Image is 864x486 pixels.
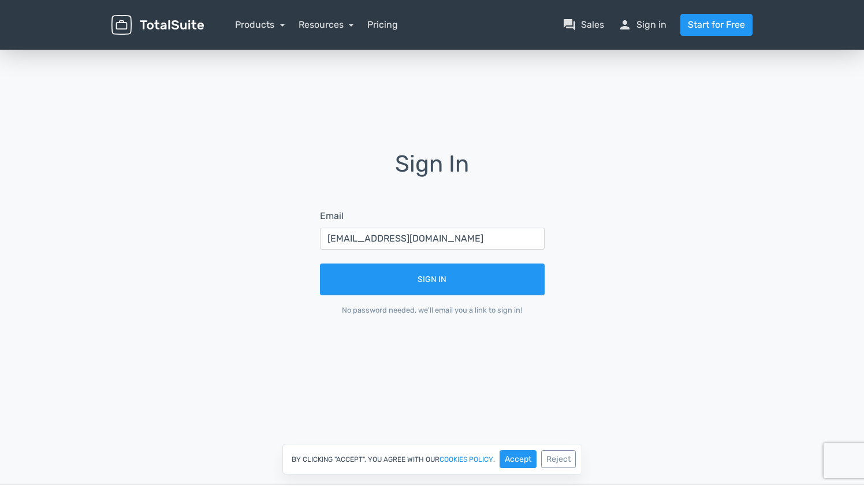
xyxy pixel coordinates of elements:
[563,18,604,32] a: question_answerSales
[320,209,344,223] label: Email
[299,19,354,30] a: Resources
[500,450,537,468] button: Accept
[320,264,545,295] button: Sign In
[563,18,576,32] span: question_answer
[304,151,561,193] h1: Sign In
[541,450,576,468] button: Reject
[618,18,632,32] span: person
[680,14,753,36] a: Start for Free
[111,15,204,35] img: TotalSuite for WordPress
[320,305,545,316] div: No password needed, we'll email you a link to sign in!
[235,19,285,30] a: Products
[618,18,666,32] a: personSign in
[440,456,493,463] a: cookies policy
[282,444,582,474] div: By clicking "Accept", you agree with our .
[367,18,398,32] a: Pricing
